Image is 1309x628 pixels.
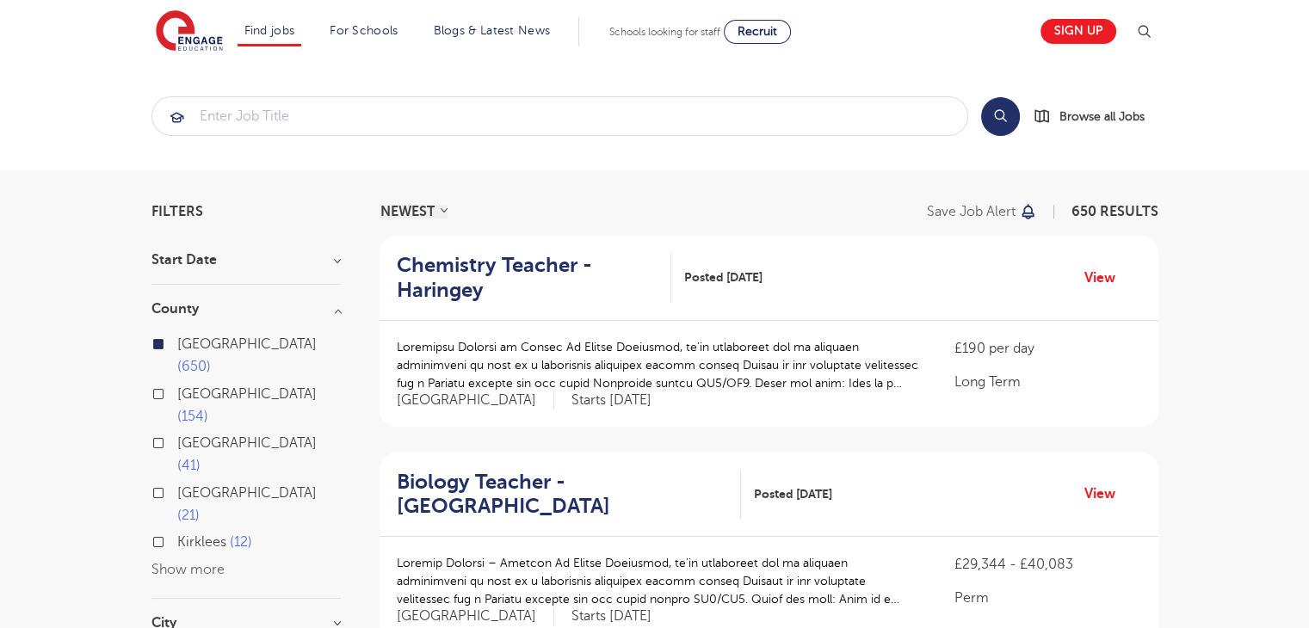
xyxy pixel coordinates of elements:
p: Long Term [954,372,1140,392]
h3: Start Date [151,253,341,267]
input: Submit [152,97,967,135]
span: Posted [DATE] [684,268,763,286]
a: Recruit [724,20,791,44]
h2: Biology Teacher - [GEOGRAPHIC_DATA] [397,470,727,520]
div: Submit [151,96,968,136]
span: [GEOGRAPHIC_DATA] [177,485,317,501]
span: [GEOGRAPHIC_DATA] [397,391,554,409]
button: Save job alert [927,205,1038,219]
p: Save job alert [927,205,1016,219]
span: Posted [DATE] [754,485,832,503]
a: For Schools [330,24,398,37]
input: [GEOGRAPHIC_DATA] 21 [177,485,188,496]
button: Search [981,97,1020,136]
a: Blogs & Latest News [434,24,551,37]
p: Perm [954,588,1140,608]
span: 41 [177,458,201,473]
span: 650 RESULTS [1071,204,1158,219]
span: Kirklees [177,534,226,550]
span: Browse all Jobs [1059,107,1145,126]
a: Biology Teacher - [GEOGRAPHIC_DATA] [397,470,741,520]
p: Starts [DATE] [571,391,651,409]
h3: County [151,302,341,316]
span: [GEOGRAPHIC_DATA] [177,435,317,451]
input: [GEOGRAPHIC_DATA] 650 [177,336,188,348]
a: Browse all Jobs [1034,107,1158,126]
span: Filters [151,205,203,219]
span: [GEOGRAPHIC_DATA] [177,386,317,402]
input: [GEOGRAPHIC_DATA] 154 [177,386,188,397]
img: Engage Education [156,10,223,53]
button: Show more [151,562,225,577]
p: Starts [DATE] [571,607,651,625]
p: Loremip Dolorsi – Ametcon Ad Elitse Doeiusmod, te’in utlaboreet dol ma aliquaen adminimveni qu no... [397,554,921,608]
span: 154 [177,409,208,424]
input: [GEOGRAPHIC_DATA] 41 [177,435,188,446]
a: Chemistry Teacher - Haringey [397,253,671,303]
p: £29,344 - £40,083 [954,554,1140,575]
span: [GEOGRAPHIC_DATA] [177,336,317,352]
span: 12 [230,534,252,550]
span: Schools looking for staff [609,26,720,38]
h2: Chemistry Teacher - Haringey [397,253,658,303]
span: Recruit [738,25,777,38]
input: Kirklees 12 [177,534,188,545]
p: Loremipsu Dolorsi am Consec Ad Elitse Doeiusmod, te’in utlaboreet dol ma aliquaen adminimveni qu ... [397,338,921,392]
span: 650 [177,359,211,374]
a: View [1084,483,1128,505]
span: [GEOGRAPHIC_DATA] [397,607,554,625]
a: Find jobs [244,24,295,37]
a: View [1084,267,1128,289]
span: 21 [177,508,200,523]
p: £190 per day [954,338,1140,359]
a: Sign up [1040,19,1116,44]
